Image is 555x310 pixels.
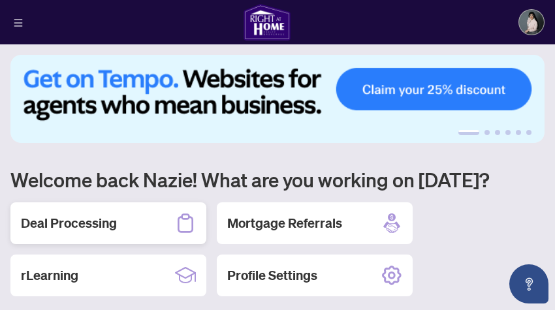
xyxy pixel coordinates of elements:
[14,18,23,27] span: menu
[227,214,342,232] h2: Mortgage Referrals
[244,4,291,40] img: logo
[509,264,548,303] button: Open asap
[526,130,531,135] button: 6
[21,266,78,285] h2: rLearning
[495,130,500,135] button: 3
[458,130,479,135] button: 1
[21,214,117,232] h2: Deal Processing
[505,130,511,135] button: 4
[227,266,317,285] h2: Profile Settings
[516,130,521,135] button: 5
[484,130,490,135] button: 2
[10,167,545,192] h1: Welcome back Nazie! What are you working on [DATE]?
[519,10,544,35] img: Profile Icon
[10,55,545,143] img: Slide 0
